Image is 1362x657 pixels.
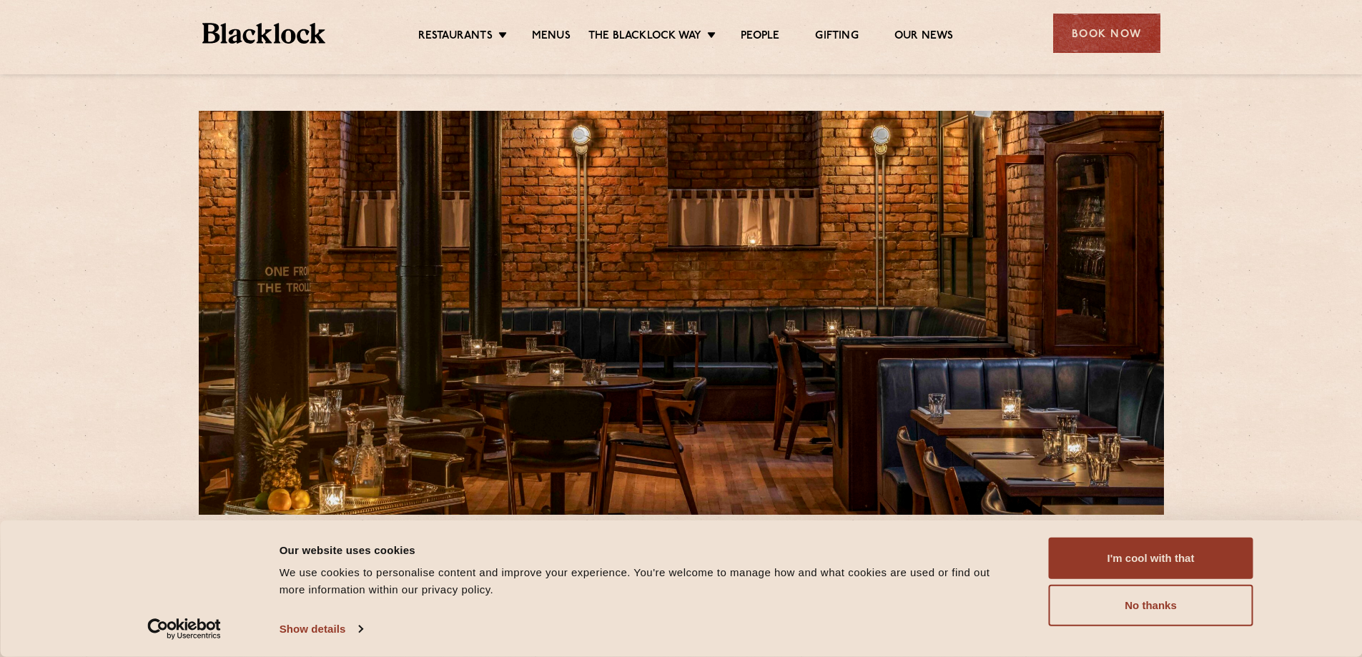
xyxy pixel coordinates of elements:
[741,29,779,45] a: People
[894,29,954,45] a: Our News
[280,541,1017,558] div: Our website uses cookies
[418,29,493,45] a: Restaurants
[1053,14,1160,53] div: Book Now
[280,618,362,640] a: Show details
[122,618,247,640] a: Usercentrics Cookiebot - opens in a new window
[202,23,326,44] img: BL_Textured_Logo-footer-cropped.svg
[1049,538,1253,579] button: I'm cool with that
[588,29,701,45] a: The Blacklock Way
[532,29,571,45] a: Menus
[280,564,1017,598] div: We use cookies to personalise content and improve your experience. You're welcome to manage how a...
[1049,585,1253,626] button: No thanks
[815,29,858,45] a: Gifting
